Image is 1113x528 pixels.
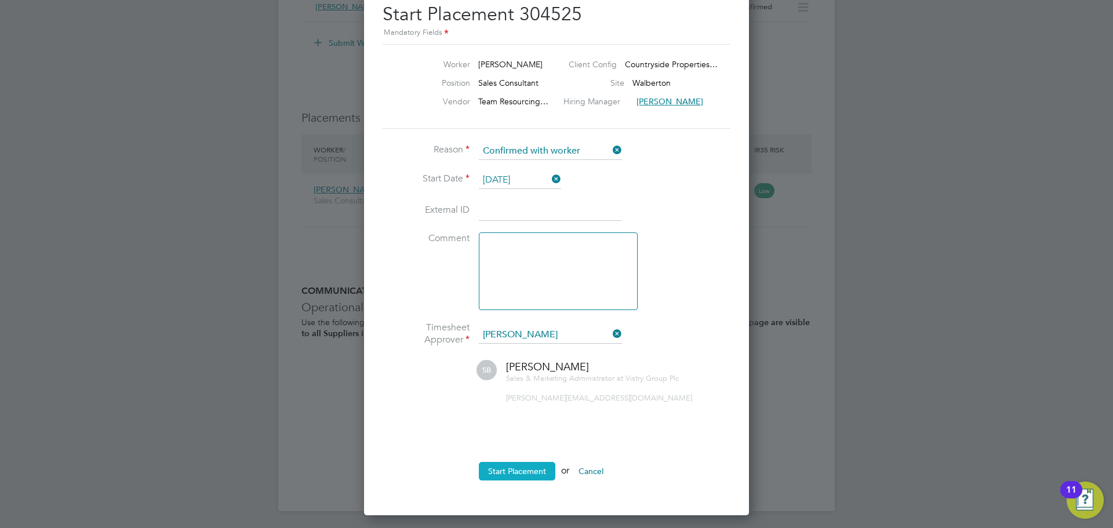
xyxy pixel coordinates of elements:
span: SB [477,360,497,380]
span: Sales Consultant [478,78,539,88]
label: Vendor [406,96,470,107]
label: Client Config [569,59,617,70]
span: Vistry Group Plc [625,373,679,383]
label: Timesheet Approver [383,322,470,346]
span: [PERSON_NAME] [636,96,703,107]
label: Position [406,78,470,88]
label: Reason [383,144,470,156]
li: or [383,462,730,492]
button: Cancel [569,462,613,480]
label: External ID [383,204,470,216]
label: Comment [383,232,470,245]
input: Select one [479,172,561,189]
label: Site [578,78,624,88]
label: Worker [406,59,470,70]
span: Countryside Properties… [625,59,718,70]
span: [PERSON_NAME][EMAIL_ADDRESS][DOMAIN_NAME] [506,393,692,403]
span: Sales & Marketing Administrator at [506,373,623,383]
label: Hiring Manager [563,96,628,107]
button: Open Resource Center, 11 new notifications [1067,482,1104,519]
button: Start Placement [479,462,555,480]
span: [PERSON_NAME] [506,360,589,373]
span: Walberton [632,78,671,88]
div: 11 [1066,490,1076,505]
label: Start Date [383,173,470,185]
span: Team Resourcing… [478,96,548,107]
input: Search for... [479,326,622,344]
input: Select one [479,143,622,160]
div: Mandatory Fields [383,27,730,39]
span: [PERSON_NAME] [478,59,543,70]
